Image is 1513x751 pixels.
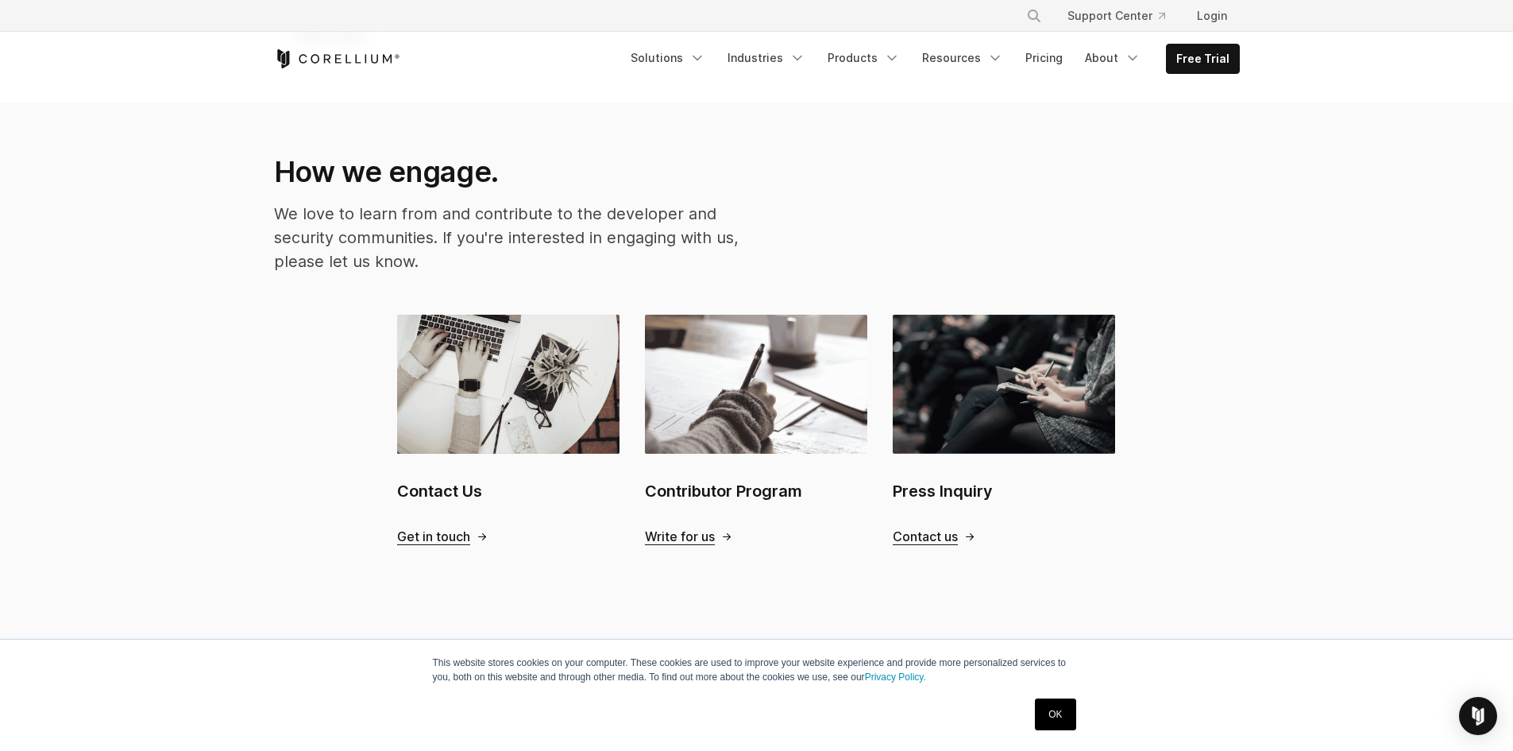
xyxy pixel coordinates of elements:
[893,315,1115,453] img: Press Inquiry
[718,44,815,72] a: Industries
[1167,45,1239,73] a: Free Trial
[645,479,867,503] h2: Contributor Program
[645,528,715,545] span: Write for us
[865,672,926,683] a: Privacy Policy.
[274,154,741,189] h2: How we engage.
[1459,697,1497,735] div: Open Intercom Messenger
[397,315,619,453] img: Contact Us
[1020,2,1048,30] button: Search
[397,479,619,503] h2: Contact Us
[818,44,909,72] a: Products
[433,656,1081,684] p: This website stores cookies on your computer. These cookies are used to improve your website expe...
[397,315,619,544] a: Contact Us Contact Us Get in touch
[893,479,1115,503] h2: Press Inquiry
[397,528,470,545] span: Get in touch
[893,315,1115,544] a: Press Inquiry Press Inquiry Contact us
[1016,44,1072,72] a: Pricing
[274,49,400,68] a: Corellium Home
[1075,44,1150,72] a: About
[1055,2,1178,30] a: Support Center
[645,315,867,453] img: Contributor Program
[1184,2,1240,30] a: Login
[893,528,958,545] span: Contact us
[645,315,867,544] a: Contributor Program Contributor Program Write for us
[913,44,1013,72] a: Resources
[621,44,715,72] a: Solutions
[1007,2,1240,30] div: Navigation Menu
[621,44,1240,74] div: Navigation Menu
[1035,699,1075,730] a: OK
[274,202,741,273] p: We love to learn from and contribute to the developer and security communities. If you're interes...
